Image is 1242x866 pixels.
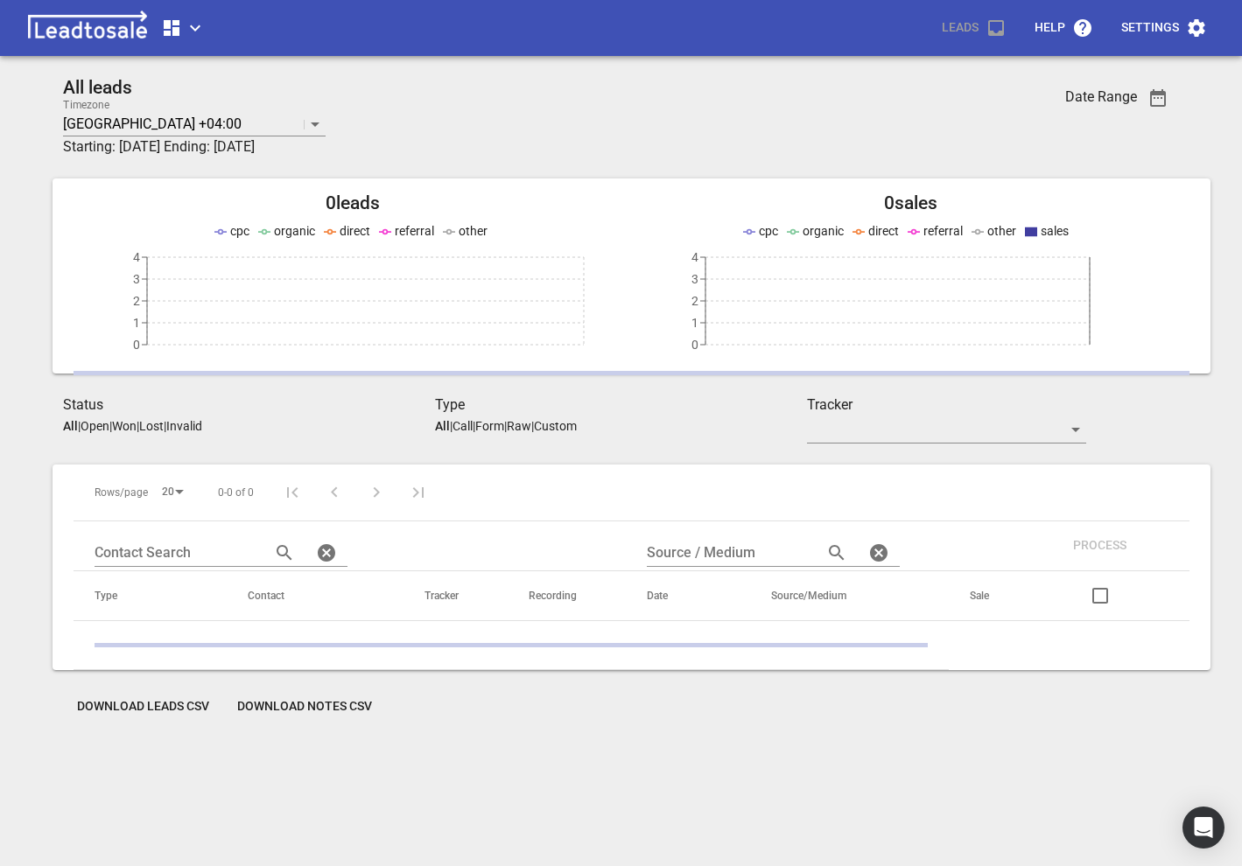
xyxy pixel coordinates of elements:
[923,224,963,238] span: referral
[531,419,534,433] span: |
[807,395,1086,416] h3: Tracker
[475,419,504,433] p: Form
[218,485,254,500] span: 0-0 of 0
[63,419,78,433] aside: All
[403,571,508,621] th: Tracker
[95,485,148,500] span: Rows/page
[949,571,1038,621] th: Sale
[1137,77,1179,119] button: Date Range
[453,419,473,433] p: Call
[155,480,190,504] div: 20
[395,224,434,238] span: referral
[691,272,698,286] tspan: 3
[1041,224,1069,238] span: sales
[63,395,435,416] h3: Status
[435,419,450,433] aside: All
[237,698,372,716] span: Download Notes CSV
[74,192,632,214] h2: 0 leads
[691,338,698,352] tspan: 0
[691,316,698,330] tspan: 1
[230,224,249,238] span: cpc
[450,419,453,433] span: |
[534,419,577,433] p: Custom
[164,419,166,433] span: |
[74,571,227,621] th: Type
[759,224,778,238] span: cpc
[223,691,386,723] button: Download Notes CSV
[1035,19,1065,37] p: Help
[112,419,137,433] p: Won
[459,224,488,238] span: other
[133,316,140,330] tspan: 1
[1121,19,1179,37] p: Settings
[77,698,209,716] span: Download Leads CSV
[340,224,370,238] span: direct
[473,419,475,433] span: |
[691,294,698,308] tspan: 2
[803,224,844,238] span: organic
[63,100,109,110] label: Timezone
[63,136,993,157] h3: Starting: [DATE] Ending: [DATE]
[632,192,1190,214] h2: 0 sales
[133,250,140,264] tspan: 4
[504,419,507,433] span: |
[63,114,242,134] p: [GEOGRAPHIC_DATA] +04:00
[274,224,315,238] span: organic
[508,571,626,621] th: Recording
[21,10,154,45] img: logo
[166,419,202,433] p: Invalid
[626,571,750,621] th: Date
[63,77,993,99] h2: All leads
[133,338,140,352] tspan: 0
[133,272,140,286] tspan: 3
[133,294,140,308] tspan: 2
[435,395,807,416] h3: Type
[139,419,164,433] p: Lost
[1065,88,1137,105] h3: Date Range
[227,571,403,621] th: Contact
[81,419,109,433] p: Open
[78,419,81,433] span: |
[691,250,698,264] tspan: 4
[1182,807,1224,849] div: Open Intercom Messenger
[750,571,949,621] th: Source/Medium
[507,419,531,433] p: Raw
[137,419,139,433] span: |
[868,224,899,238] span: direct
[63,691,223,723] button: Download Leads CSV
[987,224,1016,238] span: other
[109,419,112,433] span: |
